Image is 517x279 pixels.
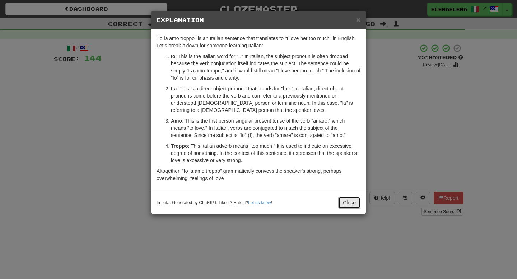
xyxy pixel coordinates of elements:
h5: Explanation [157,16,360,24]
button: Close [338,197,360,209]
strong: Io [171,53,175,59]
button: Close [356,16,360,23]
p: : This Italian adverb means "too much." It is used to indicate an excessive degree of something. ... [171,142,360,164]
p: : This is the Italian word for "I." In Italian, the subject pronoun is often dropped because the ... [171,53,360,81]
strong: Troppo [171,143,188,149]
p: "Io la amo troppo" is an Italian sentence that translates to "I love her too much" in English. Le... [157,35,360,49]
small: In beta. Generated by ChatGPT. Like it? Hate it? ! [157,200,272,206]
p: : This is the first person singular present tense of the verb "amare," which means "to love." In ... [171,117,360,139]
a: Let us know [248,200,271,205]
p: : This is a direct object pronoun that stands for "her." In Italian, direct object pronouns come ... [171,85,360,114]
strong: Amo [171,118,182,124]
strong: La [171,86,177,91]
span: × [356,15,360,24]
p: Altogether, "Io la amo troppo" grammatically conveys the speaker's strong, perhaps overwhelming, ... [157,167,360,182]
